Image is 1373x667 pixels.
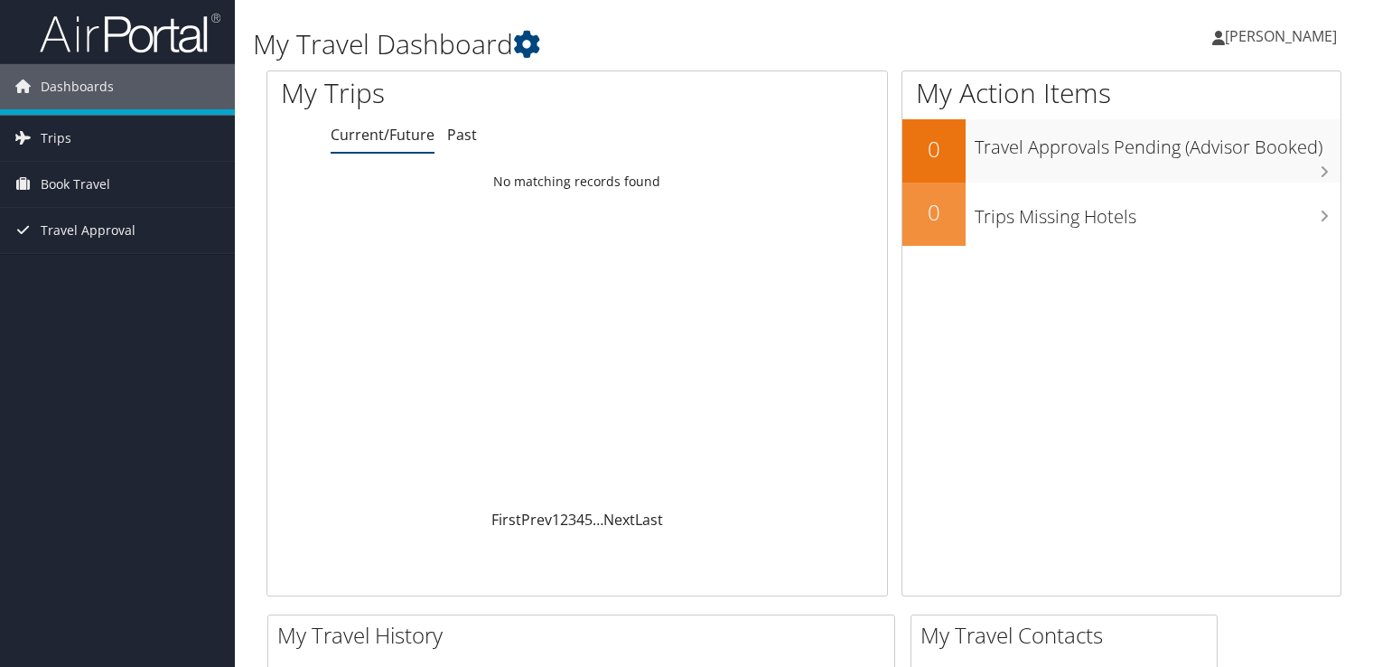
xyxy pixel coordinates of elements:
[41,116,71,161] span: Trips
[521,510,552,530] a: Prev
[902,74,1340,112] h1: My Action Items
[902,183,1340,246] a: 0Trips Missing Hotels
[593,510,603,530] span: …
[560,510,568,530] a: 2
[603,510,635,530] a: Next
[40,12,220,54] img: airportal-logo.png
[584,510,593,530] a: 5
[41,208,135,253] span: Travel Approval
[576,510,584,530] a: 4
[331,125,434,145] a: Current/Future
[902,197,966,228] h2: 0
[975,126,1340,160] h3: Travel Approvals Pending (Advisor Booked)
[1225,26,1337,46] span: [PERSON_NAME]
[41,64,114,109] span: Dashboards
[267,165,887,198] td: No matching records found
[902,119,1340,183] a: 0Travel Approvals Pending (Advisor Booked)
[975,195,1340,230] h3: Trips Missing Hotels
[552,510,560,530] a: 1
[1212,9,1355,63] a: [PERSON_NAME]
[635,510,663,530] a: Last
[253,25,987,63] h1: My Travel Dashboard
[902,134,966,164] h2: 0
[281,74,615,112] h1: My Trips
[491,510,521,530] a: First
[41,162,110,207] span: Book Travel
[447,125,477,145] a: Past
[277,620,894,651] h2: My Travel History
[920,620,1217,651] h2: My Travel Contacts
[568,510,576,530] a: 3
